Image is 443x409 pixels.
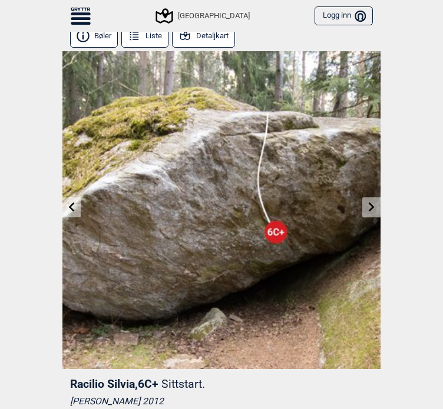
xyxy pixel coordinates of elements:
p: Sittstart. [161,377,205,391]
button: Detaljkart [172,25,235,48]
img: Racilio Silvia 200427 [62,51,381,369]
span: Racilio Silvia , 6C+ [70,377,158,391]
div: [PERSON_NAME] 2012 [70,395,373,407]
button: Logg inn [315,6,373,26]
button: Bøler [70,25,118,48]
div: [GEOGRAPHIC_DATA] [157,9,249,23]
button: Liste [121,25,168,48]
